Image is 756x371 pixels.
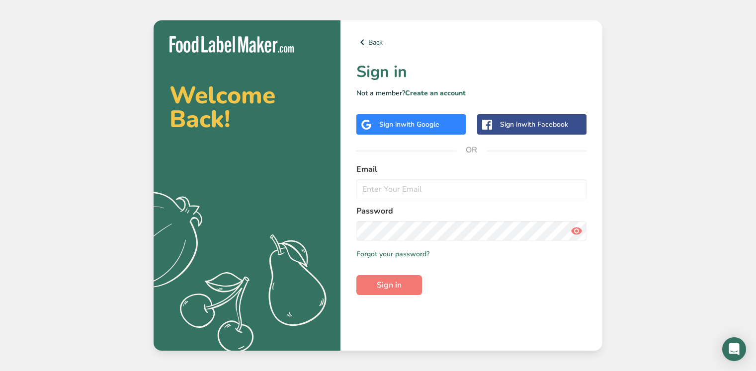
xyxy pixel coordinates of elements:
a: Create an account [405,88,466,98]
a: Back [356,36,587,48]
p: Not a member? [356,88,587,98]
span: OR [457,135,487,165]
button: Sign in [356,275,422,295]
label: Password [356,205,587,217]
span: with Facebook [521,120,568,129]
input: Enter Your Email [356,179,587,199]
label: Email [356,163,587,175]
div: Sign in [379,119,439,130]
div: Sign in [500,119,568,130]
a: Forgot your password? [356,249,429,259]
h1: Sign in [356,60,587,84]
span: with Google [401,120,439,129]
span: Sign in [377,279,402,291]
h2: Welcome Back! [169,83,325,131]
img: Food Label Maker [169,36,294,53]
div: Open Intercom Messenger [722,337,746,361]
